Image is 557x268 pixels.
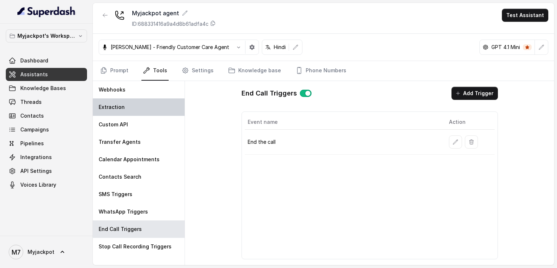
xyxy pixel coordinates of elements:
p: Hindi [274,44,286,51]
div: Myjackpot agent [132,9,216,17]
a: Dashboard [6,54,87,67]
span: API Settings [20,167,52,175]
nav: Tabs [99,61,548,81]
p: Stop Call Recording Triggers [99,243,172,250]
p: End the call [248,138,437,146]
span: Assistants [20,71,48,78]
a: Myjackpot [6,242,87,262]
a: Settings [180,61,215,81]
p: Myjackpot's Workspace [17,32,75,40]
span: Voices Library [20,181,56,188]
a: Campaigns [6,123,87,136]
span: Contacts [20,112,44,119]
th: Action [443,115,495,130]
p: WhatsApp Triggers [99,208,148,215]
button: Myjackpot's Workspace [6,29,87,42]
span: Campaigns [20,126,49,133]
a: Threads [6,96,87,109]
p: ID: 688331416a9a4d8b61adfa4c [132,20,209,28]
p: Calendar Appointments [99,156,160,163]
span: Dashboard [20,57,48,64]
p: End Call Triggers [99,226,142,233]
button: Test Assistant [502,9,548,22]
a: Integrations [6,151,87,164]
svg: openai logo [483,44,488,50]
span: Knowledge Bases [20,85,66,92]
p: Transfer Agents [99,138,141,146]
p: Extraction [99,103,125,111]
a: Knowledge base [227,61,282,81]
a: Pipelines [6,137,87,150]
a: API Settings [6,165,87,178]
span: Integrations [20,154,52,161]
span: Pipelines [20,140,44,147]
th: Event name [245,115,443,130]
a: Tools [141,61,169,81]
a: Contacts [6,109,87,122]
a: Voices Library [6,178,87,191]
a: Phone Numbers [294,61,348,81]
p: Custom API [99,121,128,128]
a: Prompt [99,61,130,81]
img: light.svg [17,6,76,17]
button: Add Trigger [451,87,498,100]
p: [PERSON_NAME] - Friendly Customer Care Agent [111,44,229,51]
a: Knowledge Bases [6,82,87,95]
text: M7 [12,248,21,256]
p: SMS Triggers [99,191,132,198]
span: Threads [20,98,42,106]
span: Myjackpot [28,248,54,256]
a: Assistants [6,68,87,81]
h1: End Call Triggers [242,88,297,99]
p: Webhooks [99,86,125,93]
p: Contacts Search [99,173,141,180]
p: GPT 4.1 Mini [491,44,520,51]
